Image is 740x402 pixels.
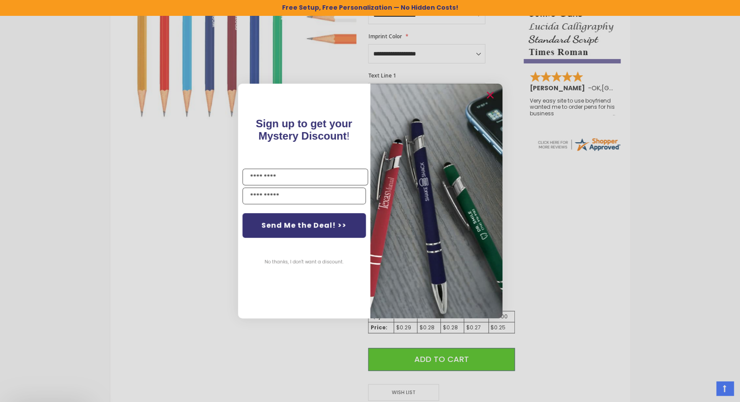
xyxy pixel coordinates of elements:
span: Sign up to get your Mystery Discount [256,118,352,142]
button: No thanks, I don't want a discount. [260,251,348,273]
button: Send Me the Deal! >> [242,213,366,238]
img: pop-up-image [370,84,502,318]
span: ! [256,118,352,142]
button: Close dialog [483,88,497,102]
